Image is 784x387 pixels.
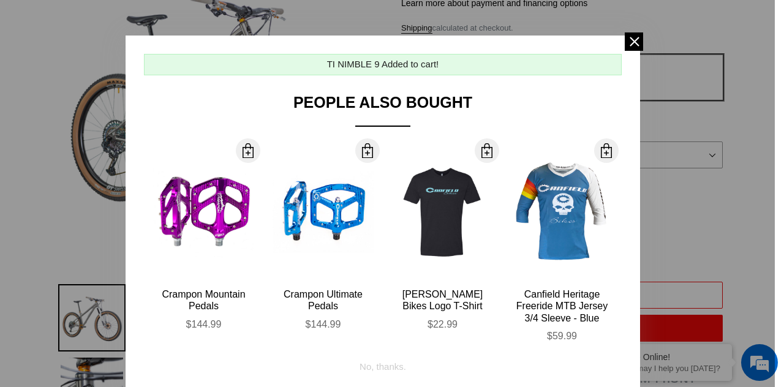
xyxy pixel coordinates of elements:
[201,6,230,36] div: Minimize live chat window
[428,319,458,329] span: $22.99
[360,351,406,374] div: No, thanks.
[71,116,169,239] span: We're online!
[82,69,224,85] div: Chat with us now
[392,288,493,312] div: [PERSON_NAME] Bikes Logo T-Shirt
[6,257,233,300] textarea: Type your message and hit 'Enter'
[273,162,374,263] img: Canfield-Crampon-Ultimate-Blue_large.jpg
[153,162,254,263] img: Canfield-Crampon-Mountain-Purple-Shopify_large.jpg
[327,58,439,72] div: TI NIMBLE 9 Added to cart!
[511,162,612,263] img: Canfield-Hertiage-Jersey-Blue-Front_large.jpg
[547,331,577,341] span: $59.99
[392,162,493,263] img: CANFIELD-LOGO-TEE-BLACK-SHOPIFY_large.jpg
[306,319,341,329] span: $144.99
[13,67,32,86] div: Navigation go back
[144,94,622,127] div: People Also Bought
[511,288,612,324] div: Canfield Heritage Freeride MTB Jersey 3/4 Sleeve - Blue
[186,319,222,329] span: $144.99
[39,61,70,92] img: d_696896380_company_1647369064580_696896380
[273,288,374,312] div: Crampon Ultimate Pedals
[153,288,254,312] div: Crampon Mountain Pedals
